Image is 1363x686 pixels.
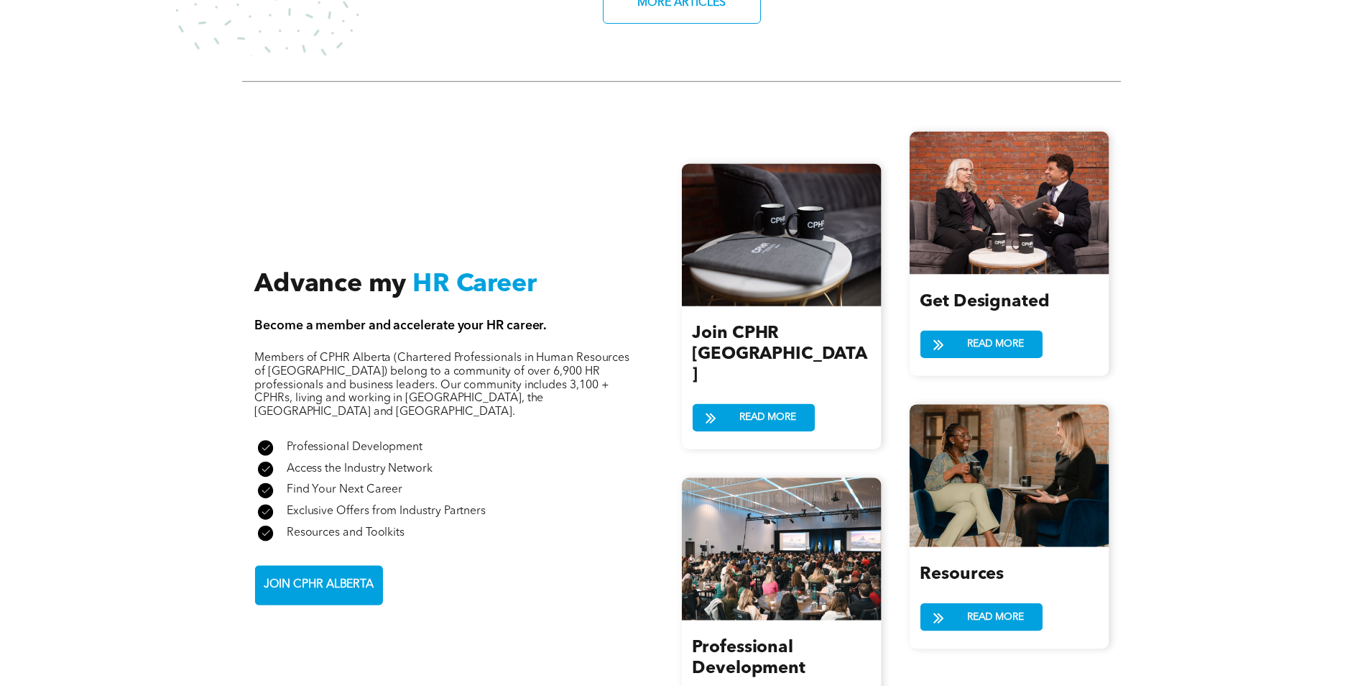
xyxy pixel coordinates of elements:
span: READ MORE [962,331,1029,357]
span: Become a member and accelerate your HR career. [254,319,547,332]
a: READ MORE [920,603,1042,631]
span: READ MORE [734,404,801,431]
span: HR Career [412,271,536,297]
span: Professional Development [692,639,805,677]
span: JOIN CPHR ALBERTA [259,571,379,599]
span: Join CPHR [GEOGRAPHIC_DATA] [692,325,867,383]
a: JOIN CPHR ALBERTA [254,565,382,605]
span: Exclusive Offers from Industry Partners [287,506,486,517]
span: Resources [920,566,1004,583]
span: Members of CPHR Alberta (Chartered Professionals in Human Resources of [GEOGRAPHIC_DATA]) belong ... [254,352,629,417]
span: Get Designated [920,293,1049,311]
span: Find Your Next Career [287,484,402,495]
span: Access the Industry Network [287,462,433,474]
span: Resources and Toolkits [287,527,405,539]
span: Professional Development [287,442,422,453]
a: READ MORE [920,330,1042,358]
a: READ MORE [692,403,814,431]
span: Advance my [254,271,406,297]
span: READ MORE [962,604,1029,631]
